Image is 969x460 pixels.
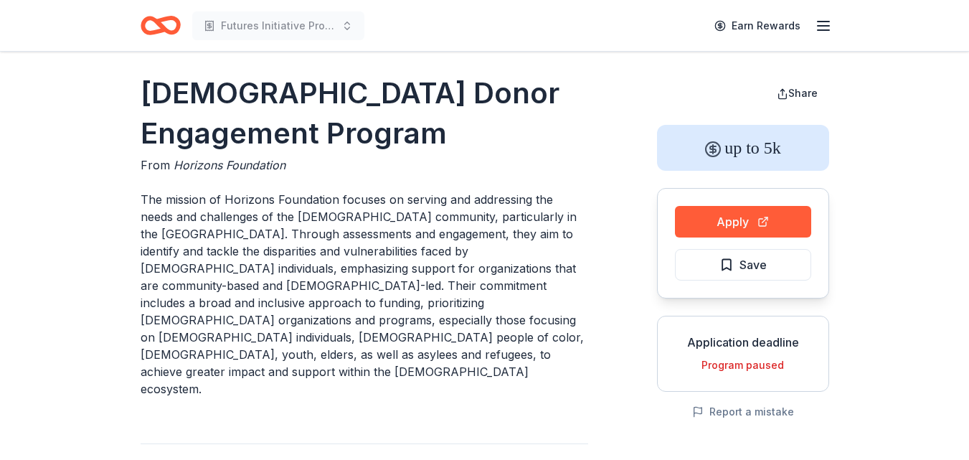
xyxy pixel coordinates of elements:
[221,17,336,34] span: Futures Initiative Program
[675,249,811,281] button: Save
[657,125,829,171] div: up to 5k
[692,403,794,421] button: Report a mistake
[669,334,817,351] div: Application deadline
[174,158,285,172] span: Horizons Foundation
[669,357,817,374] div: Program paused
[192,11,364,40] button: Futures Initiative Program
[141,9,181,42] a: Home
[706,13,809,39] a: Earn Rewards
[765,79,829,108] button: Share
[141,156,588,174] div: From
[675,206,811,238] button: Apply
[141,191,588,398] p: The mission of Horizons Foundation focuses on serving and addressing the needs and challenges of ...
[788,87,818,99] span: Share
[739,255,767,274] span: Save
[141,73,588,154] h1: [DEMOGRAPHIC_DATA] Donor Engagement Program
